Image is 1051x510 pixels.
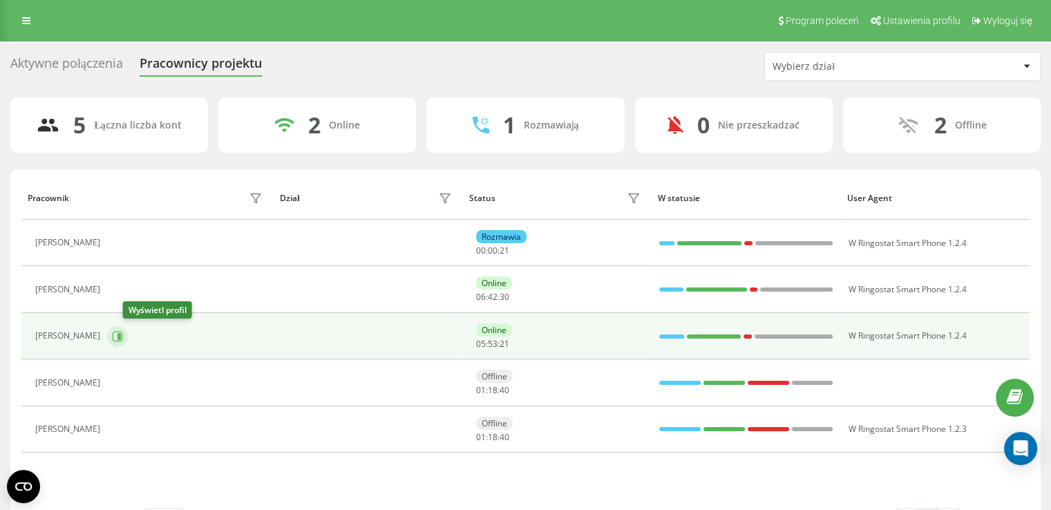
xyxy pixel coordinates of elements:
div: Offline [476,417,513,430]
span: Ustawienia profilu [883,15,960,26]
span: 53 [488,338,498,350]
div: Wyświetl profil [123,301,192,319]
div: : : [476,246,509,256]
div: Dział [280,193,299,203]
span: Program poleceń [786,15,859,26]
div: Online [476,323,512,337]
div: 0 [697,112,710,138]
div: : : [476,292,509,302]
div: W statusie [658,193,834,203]
div: [PERSON_NAME] [35,238,104,247]
div: Online [476,276,512,290]
div: [PERSON_NAME] [35,285,104,294]
span: 30 [500,291,509,303]
div: 1 [503,112,515,138]
span: W Ringostat Smart Phone 1.2.4 [848,237,966,249]
span: 00 [476,245,486,256]
span: 40 [500,384,509,396]
span: 42 [488,291,498,303]
div: 2 [308,112,321,138]
div: Open Intercom Messenger [1004,432,1037,465]
span: W Ringostat Smart Phone 1.2.4 [848,330,966,341]
div: Łączna liczba kont [94,120,181,131]
div: Status [469,193,495,203]
span: 18 [488,384,498,396]
span: 05 [476,338,486,350]
div: Pracownik [28,193,69,203]
span: W Ringostat Smart Phone 1.2.4 [848,283,966,295]
span: 18 [488,431,498,443]
div: : : [476,433,509,442]
div: Rozmawia [476,230,527,243]
span: Wyloguj się [983,15,1032,26]
div: Pracownicy projektu [140,56,262,77]
div: [PERSON_NAME] [35,378,104,388]
div: [PERSON_NAME] [35,331,104,341]
div: Nie przeszkadzać [718,120,799,131]
div: : : [476,386,509,395]
div: User Agent [847,193,1023,203]
div: [PERSON_NAME] [35,424,104,434]
span: 06 [476,291,486,303]
div: 2 [934,112,946,138]
span: W Ringostat Smart Phone 1.2.3 [848,423,966,435]
span: 40 [500,431,509,443]
span: 21 [500,245,509,256]
span: 01 [476,384,486,396]
span: 01 [476,431,486,443]
div: Wybierz dział [773,61,938,73]
div: Offline [954,120,986,131]
div: : : [476,339,509,349]
div: 5 [73,112,86,138]
div: Aktywne połączenia [10,56,123,77]
span: 00 [488,245,498,256]
span: 21 [500,338,509,350]
button: Open CMP widget [7,470,40,503]
div: Online [329,120,360,131]
div: Rozmawiają [524,120,579,131]
div: Offline [476,370,513,383]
